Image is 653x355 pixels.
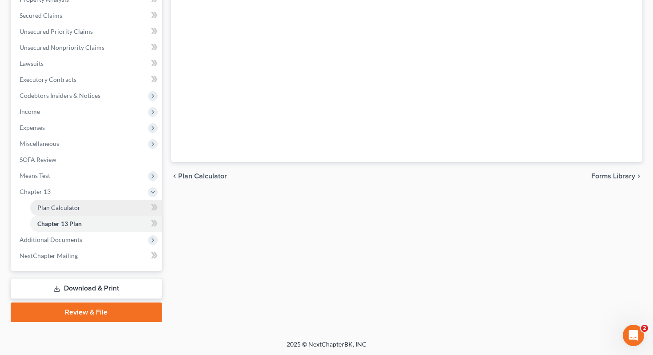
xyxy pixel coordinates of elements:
span: Chapter 13 Plan [37,220,82,227]
span: Unsecured Nonpriority Claims [20,44,104,51]
span: Plan Calculator [178,173,227,180]
a: Plan Calculator [30,200,162,216]
span: NextChapter Mailing [20,252,78,259]
span: Lawsuits [20,60,44,67]
span: Expenses [20,124,45,131]
button: Forms Library chevron_right [591,173,642,180]
a: Lawsuits [12,56,162,72]
button: chevron_left Plan Calculator [171,173,227,180]
span: Chapter 13 [20,188,51,195]
a: Chapter 13 Plan [30,216,162,232]
a: Secured Claims [12,8,162,24]
span: Miscellaneous [20,140,59,147]
a: NextChapter Mailing [12,248,162,264]
span: Codebtors Insiders & Notices [20,92,100,99]
a: Download & Print [11,278,162,299]
span: Executory Contracts [20,76,76,83]
i: chevron_right [635,173,642,180]
span: Unsecured Priority Claims [20,28,93,35]
a: Executory Contracts [12,72,162,88]
span: Income [20,108,40,115]
a: SOFA Review [12,152,162,168]
span: SOFA Review [20,156,56,163]
a: Unsecured Priority Claims [12,24,162,40]
a: Review & File [11,303,162,322]
i: chevron_left [171,173,178,180]
a: Unsecured Nonpriority Claims [12,40,162,56]
span: 2 [641,325,648,332]
span: Forms Library [591,173,635,180]
span: Additional Documents [20,236,82,243]
span: Plan Calculator [37,204,80,211]
iframe: Intercom live chat [623,325,644,346]
span: Secured Claims [20,12,62,19]
span: Means Test [20,172,50,179]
